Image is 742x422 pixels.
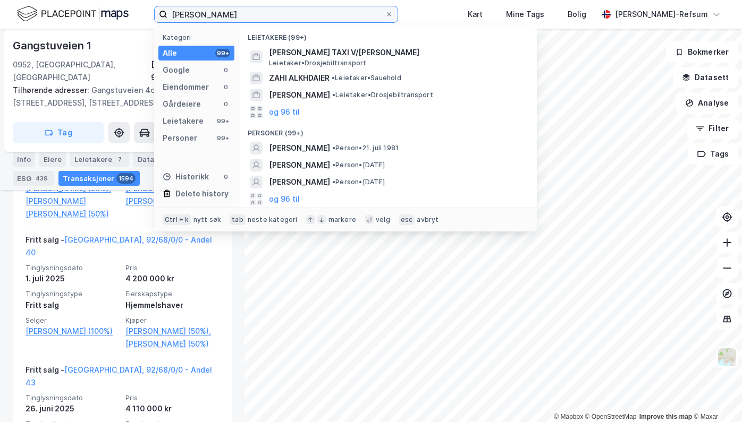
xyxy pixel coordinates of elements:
[26,289,119,298] span: Tinglysningstype
[248,216,298,224] div: neste kategori
[58,171,140,186] div: Transaksjoner
[222,83,230,91] div: 0
[230,214,246,225] div: tab
[26,393,119,402] span: Tinglysningsdato
[125,182,219,208] a: [PERSON_NAME] [PERSON_NAME] W (50%)
[676,92,738,114] button: Analyse
[33,173,50,184] div: 439
[269,106,300,118] button: og 96 til
[163,214,191,225] div: Ctrl + k
[269,142,330,154] span: [PERSON_NAME]
[26,235,212,257] a: [GEOGRAPHIC_DATA], 92/68/0/0 - Andel 40
[163,33,234,41] div: Kategori
[332,144,399,152] span: Person • 21. juli 1981
[116,173,136,184] div: 1594
[554,413,583,420] a: Mapbox
[332,74,401,82] span: Leietaker • Sauehold
[13,152,35,167] div: Info
[26,325,119,338] a: [PERSON_NAME] (100%)
[175,187,229,200] div: Delete history
[163,47,177,59] div: Alle
[332,161,335,169] span: •
[13,37,94,54] div: Gangstuveien 1
[269,176,330,188] span: [PERSON_NAME]
[332,161,385,169] span: Person • [DATE]
[13,58,151,84] div: 0952, [GEOGRAPHIC_DATA], [GEOGRAPHIC_DATA]
[193,216,222,224] div: nytt søk
[687,118,738,139] button: Filter
[689,371,742,422] iframe: Chat Widget
[269,46,524,59] span: [PERSON_NAME] TAXI V/[PERSON_NAME]
[222,100,230,108] div: 0
[70,152,129,167] div: Leietakere
[167,6,385,22] input: Søk på adresse, matrikkel, gårdeiere, leietakere eller personer
[13,84,223,109] div: Gangstuveien 4c, [STREET_ADDRESS], [STREET_ADDRESS]
[26,365,212,387] a: [GEOGRAPHIC_DATA], 92/68/0/0 - Andel 43
[133,152,173,167] div: Datasett
[163,132,197,144] div: Personer
[125,263,219,272] span: Pris
[26,272,119,285] div: 1. juli 2025
[332,144,335,152] span: •
[125,299,219,312] div: Hjemmelshaver
[163,170,209,183] div: Historikk
[269,89,330,101] span: [PERSON_NAME]
[376,216,390,224] div: velg
[163,81,209,93] div: Eiendommer
[506,8,544,21] div: Mine Tags
[125,325,219,338] a: [PERSON_NAME] (50%),
[222,66,230,74] div: 0
[26,402,119,415] div: 26. juni 2025
[269,193,300,205] button: og 96 til
[26,195,119,220] a: [PERSON_NAME] [PERSON_NAME] (50%)
[163,115,204,127] div: Leietakere
[399,214,415,225] div: esc
[717,347,737,367] img: Z
[215,49,230,57] div: 99+
[163,64,190,76] div: Google
[568,8,586,21] div: Bolig
[239,120,537,140] div: Personer (99+)
[26,316,119,325] span: Selger
[26,234,219,263] div: Fritt salg -
[239,25,537,44] div: Leietakere (99+)
[13,171,54,186] div: ESG
[332,91,335,99] span: •
[125,338,219,350] a: [PERSON_NAME] (50%)
[639,413,692,420] a: Improve this map
[151,58,232,84] div: [GEOGRAPHIC_DATA], 92/68
[125,393,219,402] span: Pris
[114,154,125,165] div: 7
[585,413,637,420] a: OpenStreetMap
[332,178,385,186] span: Person • [DATE]
[269,72,330,84] span: ZAHI ALKHDAIER
[269,59,367,67] span: Leietaker • Drosjebiltransport
[468,8,483,21] div: Kart
[215,134,230,142] div: 99+
[689,371,742,422] div: Kontrollprogram for chat
[666,41,738,63] button: Bokmerker
[163,98,201,110] div: Gårdeiere
[332,74,335,82] span: •
[125,289,219,298] span: Eierskapstype
[332,91,433,99] span: Leietaker • Drosjebiltransport
[26,263,119,272] span: Tinglysningsdato
[332,178,335,186] span: •
[13,122,104,143] button: Tag
[26,364,219,393] div: Fritt salg -
[673,67,738,88] button: Datasett
[39,152,66,167] div: Eiere
[125,316,219,325] span: Kjøper
[688,143,738,165] button: Tags
[125,402,219,415] div: 4 110 000 kr
[222,173,230,181] div: 0
[26,299,119,312] div: Fritt salg
[215,117,230,125] div: 99+
[269,159,330,171] span: [PERSON_NAME]
[13,85,91,94] span: Tilhørende adresser:
[328,216,356,224] div: markere
[125,272,219,285] div: 4 200 000 kr
[615,8,708,21] div: [PERSON_NAME]-Refsum
[417,216,439,224] div: avbryt
[17,5,129,23] img: logo.f888ab2527a4732fd821a326f86c7f29.svg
